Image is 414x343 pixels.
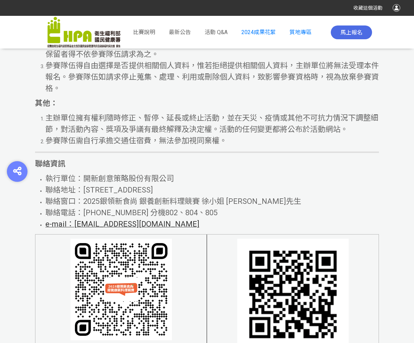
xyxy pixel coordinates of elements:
span: 馬上報名 [340,29,362,36]
span: 執行單位：開新創意策略股份有限公司 [45,174,174,183]
span: 主辦單位擁有權利隨時修正、暫停、延長或終止活動，並在天災、疫情或其他不可抗力情況下調整細節，對活動內容、獎項及爭議有最終解釋及決定權。活動的任何變更都將公布於活動網站。 [45,114,378,134]
span: 主辦單位所蒐集之個人資料，依個人資料保護法第3條規定得向主辦單位請求查詢閱覽、製給複製本、補充或更正、停止蒐集、處理或利用，必要時亦可請求刪除，惟屬主辦單位依法執行職務所必須保留者得不依參賽隊伍... [45,27,379,59]
span: 聯絡地址：[STREET_ADDRESS] [45,186,153,194]
span: 聯絡電話：[PHONE_NUMBER] 分機802、804、805 [45,208,218,217]
a: 最新公告 [169,28,191,37]
strong: 聯絡資訊 [35,159,65,168]
span: 比賽說明 [133,29,155,35]
button: 馬上報名 [331,25,372,39]
img: c705d159-572a-497d-95dc-8807284fb002.png [70,239,172,340]
a: 活動 Q&A [205,28,228,37]
strong: 其他： [35,99,58,107]
span: 活動 Q&A [205,29,228,35]
span: e-mail：[EMAIL_ADDRESS][DOMAIN_NAME] [45,220,199,228]
a: e-mail：[EMAIL_ADDRESS][DOMAIN_NAME] [45,222,199,228]
span: 參賽隊伍需自行承擔交通住宿費，無法參加視同棄權。 [45,136,227,145]
span: 參賽隊伍得自由選擇是否提供相關個人資料，惟若拒絕提供相關個人資料，主辦單位將無法受理本件報名。參賽隊伍如請求停止蒐集、處理、利用或刪除個人資料，致影響參賽資格時，視為放棄參賽資格。 [45,61,379,93]
span: 收藏這個活動 [353,5,382,11]
a: 2024成果花絮 [241,29,276,35]
img: 「2025銀領新食尚 銀養創新料理」競賽 [47,17,120,48]
span: 聯絡窗口：2025銀領新食尚 銀養創新料理競賽 徐小姐 [PERSON_NAME]先生 [45,197,301,206]
a: 比賽說明 [133,28,155,37]
a: 質地專區 [290,29,312,35]
span: 最新公告 [169,29,191,35]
